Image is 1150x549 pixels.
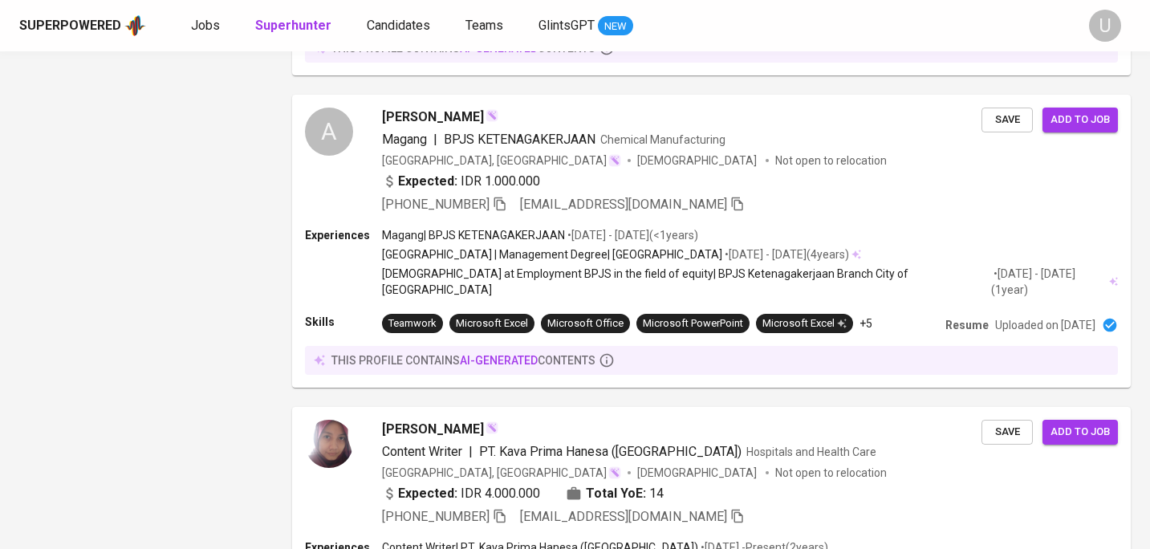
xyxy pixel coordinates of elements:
span: Hospitals and Health Care [746,445,876,458]
span: | [433,130,437,149]
img: magic_wand.svg [486,421,498,434]
span: Add to job [1050,423,1110,441]
p: Experiences [305,227,382,243]
span: Teams [465,18,503,33]
span: [PERSON_NAME] [382,108,484,127]
img: app logo [124,14,146,38]
button: Add to job [1042,420,1118,445]
div: Superpowered [19,17,121,35]
span: GlintsGPT [538,18,595,33]
span: Save [989,111,1025,129]
a: GlintsGPT NEW [538,16,633,36]
button: Save [981,420,1033,445]
span: [PHONE_NUMBER] [382,509,490,524]
div: Microsoft PowerPoint [643,316,743,331]
div: U [1089,10,1121,42]
p: • [DATE] - [DATE] ( 4 years ) [722,246,849,262]
p: Uploaded on [DATE] [995,317,1095,333]
p: Skills [305,314,382,330]
div: [GEOGRAPHIC_DATA], [GEOGRAPHIC_DATA] [382,465,621,481]
p: Not open to relocation [775,465,887,481]
a: Teams [465,16,506,36]
div: IDR 4.000.000 [382,484,540,503]
span: Add to job [1050,111,1110,129]
img: magic_wand.svg [608,154,621,167]
b: Superhunter [255,18,331,33]
b: Expected: [398,172,457,191]
div: [GEOGRAPHIC_DATA], [GEOGRAPHIC_DATA] [382,152,621,169]
p: Resume [945,317,989,333]
a: Jobs [191,16,223,36]
button: Add to job [1042,108,1118,132]
div: A [305,108,353,156]
p: • [DATE] - [DATE] ( <1 years ) [565,227,698,243]
span: [DEMOGRAPHIC_DATA] [637,465,759,481]
p: [DEMOGRAPHIC_DATA] at Employment BPJS in the field of equity | BPJS Ketenagakerjaan Branch City o... [382,266,991,298]
div: Microsoft Office [547,316,624,331]
span: [PERSON_NAME] [382,420,484,439]
span: [DEMOGRAPHIC_DATA] [637,152,759,169]
span: Magang [382,132,427,147]
a: Superpoweredapp logo [19,14,146,38]
p: • [DATE] - [DATE] ( 1 year ) [991,266,1107,298]
div: IDR 1.000.000 [382,172,540,191]
b: Expected: [398,484,457,503]
img: d32af1928f4c662d3809f7c17f93a854.jpg [305,420,353,468]
p: Magang | BPJS KETENAGAKERJAAN [382,227,565,243]
button: Save [981,108,1033,132]
span: [EMAIL_ADDRESS][DOMAIN_NAME] [520,509,727,524]
p: this profile contains contents [331,352,595,368]
b: Total YoE: [586,484,646,503]
span: [PHONE_NUMBER] [382,197,490,212]
a: A[PERSON_NAME]Magang|BPJS KETENAGAKERJAANChemical Manufacturing[GEOGRAPHIC_DATA], [GEOGRAPHIC_DAT... [292,95,1131,388]
span: Chemical Manufacturing [600,133,725,146]
span: 14 [649,484,664,503]
p: Not open to relocation [775,152,887,169]
div: Microsoft Excel [456,316,528,331]
span: BPJS KETENAGAKERJAAN [444,132,595,147]
div: Microsoft Excel [762,316,847,331]
span: NEW [598,18,633,35]
p: +5 [859,315,872,331]
p: [GEOGRAPHIC_DATA] | Management Degree | [GEOGRAPHIC_DATA] [382,246,722,262]
img: magic_wand.svg [486,109,498,122]
span: AI-generated [460,354,538,367]
span: Content Writer [382,444,462,459]
span: Candidates [367,18,430,33]
div: Teamwork [388,316,437,331]
span: | [469,442,473,462]
span: Save [989,423,1025,441]
span: Jobs [191,18,220,33]
a: Superhunter [255,16,335,36]
a: Candidates [367,16,433,36]
span: [EMAIL_ADDRESS][DOMAIN_NAME] [520,197,727,212]
span: PT. Kava Prima Hanesa ([GEOGRAPHIC_DATA]) [479,444,742,459]
img: magic_wand.svg [608,466,621,479]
